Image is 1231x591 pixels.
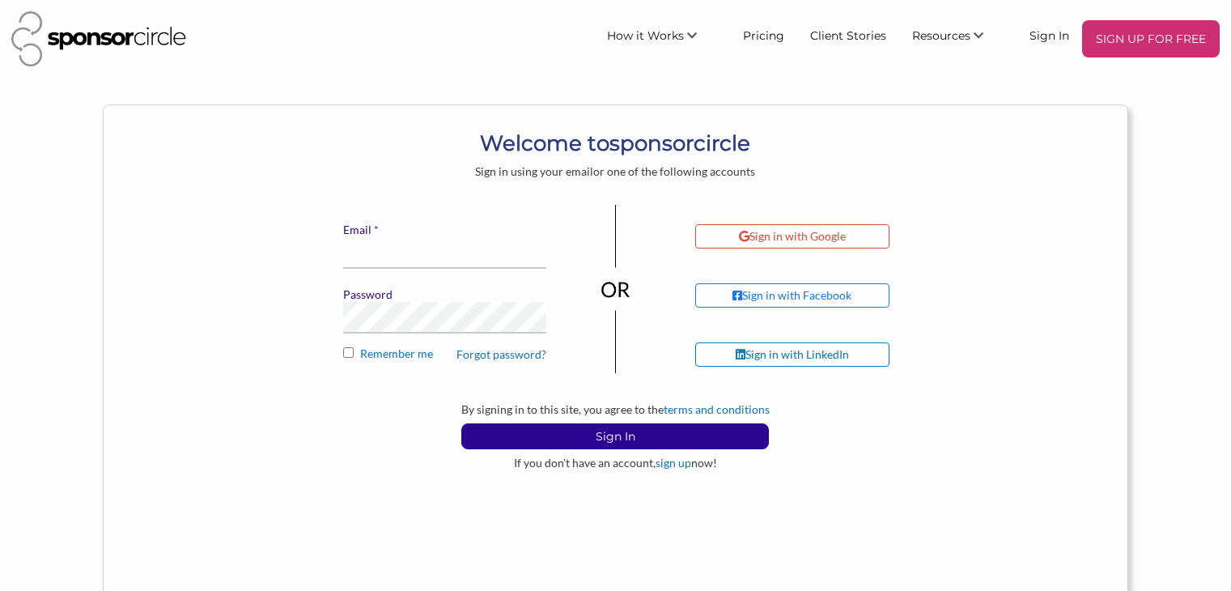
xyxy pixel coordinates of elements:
span: How it Works [607,28,684,43]
img: Sponsor Circle Logo [11,11,186,66]
label: Password [343,287,546,302]
a: sign up [656,456,691,470]
div: By signing in to this site, you agree to the If you don't have an account, now! [274,402,957,470]
span: or one of the following accounts [593,164,755,178]
button: Sign In [461,423,769,449]
a: Sign in with Google [695,224,945,249]
a: terms and conditions [664,402,770,416]
span: Resources [912,28,970,43]
div: Sign in using your email [274,164,957,179]
a: Sign in with LinkedIn [695,342,945,367]
a: Client Stories [797,20,899,49]
li: How it Works [594,20,730,57]
div: Sign in with Facebook [732,288,851,303]
a: Sign in with Facebook [695,283,945,308]
div: Sign in with LinkedIn [736,347,849,362]
p: SIGN UP FOR FREE [1089,27,1213,51]
div: Sign in with Google [739,229,846,244]
label: Remember me [343,347,546,371]
label: Email [343,223,546,237]
a: Forgot password? [456,347,546,362]
a: Pricing [730,20,797,49]
a: Sign In [1017,20,1082,49]
input: Remember me [343,347,354,358]
h1: Welcome to circle [274,129,957,158]
img: or-divider-vertical-04be836281eac2ff1e2d8b3dc99963adb0027f4cd6cf8dbd6b945673e6b3c68b.png [601,205,631,373]
li: Resources [899,20,1017,57]
b: sponsor [609,130,694,156]
p: Sign In [462,424,768,449]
